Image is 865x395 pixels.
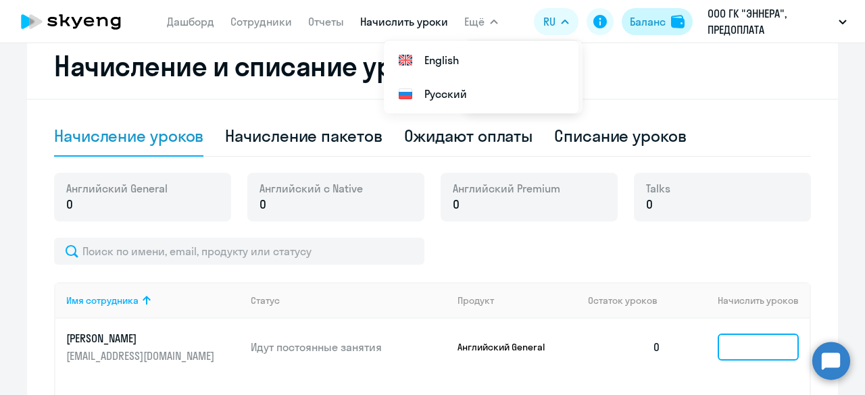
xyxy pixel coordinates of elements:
[671,15,685,28] img: balance
[708,5,833,38] p: ООО ГК "ЭННЕРА", ПРЕДОПЛАТА
[54,125,203,147] div: Начисление уроков
[66,181,168,196] span: Английский General
[543,14,555,30] span: RU
[259,181,363,196] span: Английский с Native
[308,15,344,28] a: Отчеты
[672,282,810,319] th: Начислить уроков
[630,14,666,30] div: Баланс
[458,294,494,307] div: Продукт
[646,196,653,213] span: 0
[225,125,382,147] div: Начисление пакетов
[577,319,672,375] td: 0
[701,5,854,38] button: ООО ГК "ЭННЕРА", ПРЕДОПЛАТА
[66,348,218,363] p: [EMAIL_ADDRESS][DOMAIN_NAME]
[66,294,240,307] div: Имя сотрудника
[54,50,811,82] h2: Начисление и списание уроков
[230,15,292,28] a: Сотрудники
[453,181,560,196] span: Английский Premium
[360,15,448,28] a: Начислить уроки
[458,341,559,353] p: Английский General
[464,8,498,35] button: Ещё
[251,340,447,354] p: Идут постоянные занятия
[66,196,73,213] span: 0
[54,238,424,265] input: Поиск по имени, email, продукту или статусу
[534,8,578,35] button: RU
[453,196,460,213] span: 0
[251,294,447,307] div: Статус
[259,196,266,213] span: 0
[464,14,485,30] span: Ещё
[646,181,670,196] span: Talks
[384,41,578,113] ul: Ещё
[404,125,533,147] div: Ожидают оплаты
[397,52,414,68] img: English
[588,294,672,307] div: Остаток уроков
[458,294,578,307] div: Продукт
[588,294,658,307] span: Остаток уроков
[251,294,280,307] div: Статус
[167,15,214,28] a: Дашборд
[66,294,139,307] div: Имя сотрудника
[622,8,693,35] button: Балансbalance
[66,331,218,346] p: [PERSON_NAME]
[397,86,414,102] img: Русский
[554,125,687,147] div: Списание уроков
[66,331,240,363] a: [PERSON_NAME][EMAIL_ADDRESS][DOMAIN_NAME]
